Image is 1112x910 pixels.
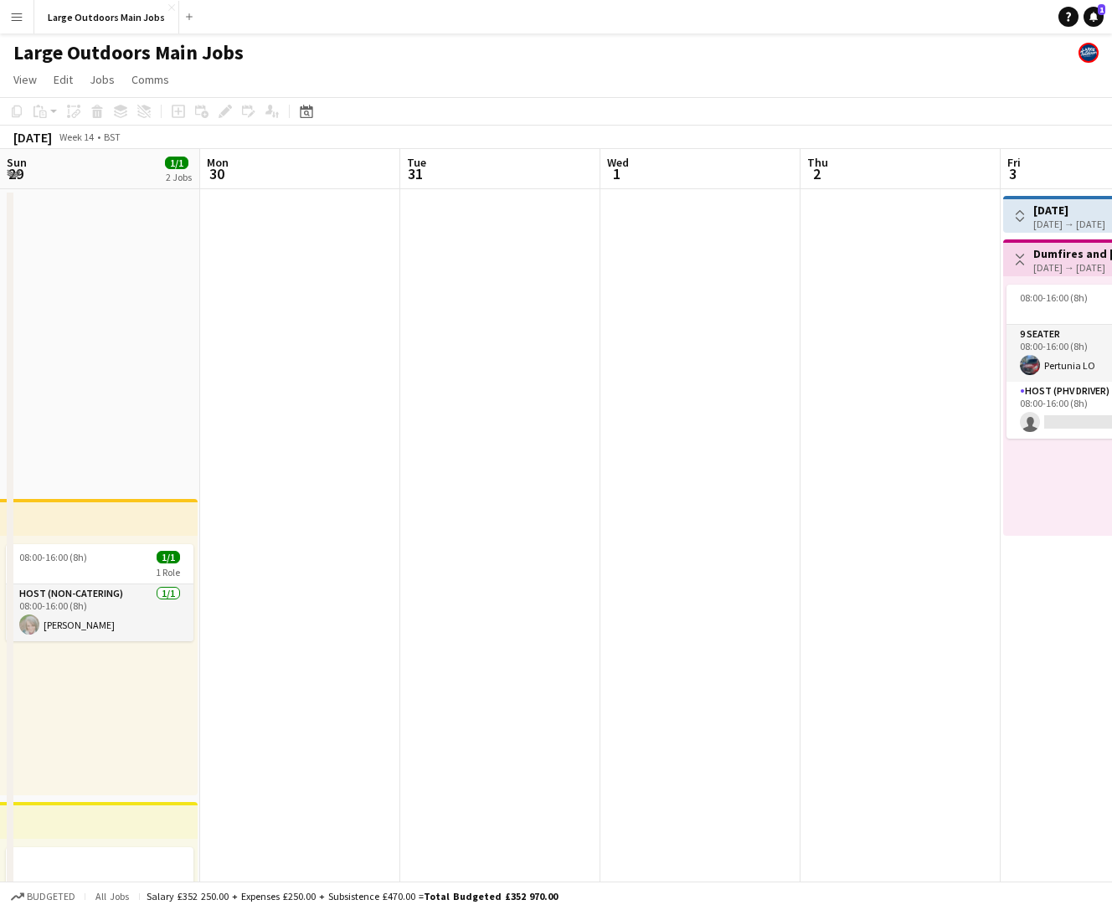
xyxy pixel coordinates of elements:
app-job-card: 08:00-16:00 (8h)1/11 RoleHost (Non-catering)1/108:00-16:00 (8h)[PERSON_NAME] [6,544,193,641]
span: 08:00-16:00 (8h) [1020,291,1088,304]
span: View [13,72,37,87]
div: 2 Jobs [166,171,192,183]
span: Wed [607,155,629,170]
div: [DATE] [13,129,52,146]
span: Tue [407,155,426,170]
span: All jobs [92,890,132,902]
span: Mon [207,155,229,170]
a: Comms [125,69,176,90]
div: BST [104,131,121,143]
span: Jobs [90,72,115,87]
span: 1 Role [156,566,180,578]
h3: [DATE] [1033,203,1105,218]
div: Salary £352 250.00 + Expenses £250.00 + Subsistence £470.00 = [147,890,558,902]
a: View [7,69,44,90]
span: Thu [807,155,828,170]
button: Budgeted [8,887,78,906]
span: 30 [204,164,229,183]
span: Budgeted [27,891,75,902]
span: Edit [54,72,73,87]
span: 3 [1005,164,1021,183]
app-user-avatar: Large Outdoors Office [1079,43,1099,63]
span: Total Budgeted £352 970.00 [424,890,558,902]
span: 2 [805,164,828,183]
a: Edit [47,69,80,90]
span: Comms [131,72,169,87]
span: 31 [404,164,426,183]
span: 29 [4,164,27,183]
span: Week 14 [55,131,97,143]
span: 1 [1098,4,1105,15]
a: 1 [1084,7,1104,27]
div: [DATE] → [DATE] [1033,218,1105,230]
h1: Large Outdoors Main Jobs [13,40,244,65]
app-card-role: Host (Non-catering)1/108:00-16:00 (8h)[PERSON_NAME] [6,584,193,641]
span: 08:00-16:00 (8h) [19,551,87,563]
button: Large Outdoors Main Jobs [34,1,179,33]
span: 1/1 [165,157,188,169]
a: Jobs [83,69,121,90]
span: 1/1 [157,551,180,563]
span: Fri [1007,155,1021,170]
span: Sun [7,155,27,170]
span: 1 [605,164,629,183]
